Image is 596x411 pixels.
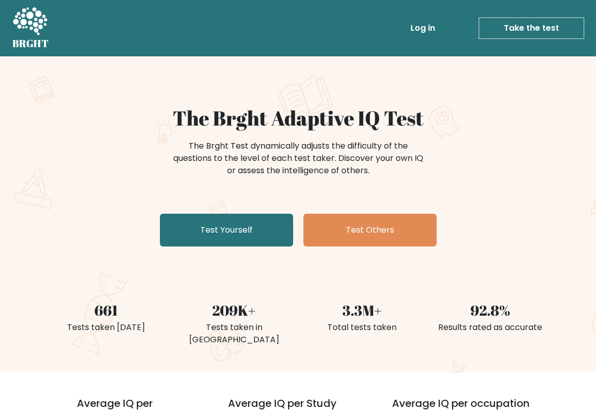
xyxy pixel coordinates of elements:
a: Log in [406,18,439,38]
div: Tests taken in [GEOGRAPHIC_DATA] [176,321,292,346]
div: 661 [48,300,164,321]
div: 92.8% [433,300,548,321]
div: Results rated as accurate [433,321,548,334]
div: 209K+ [176,300,292,321]
h1: The Brght Adaptive IQ Test [48,106,548,130]
a: BRGHT [12,4,49,52]
h5: BRGHT [12,37,49,50]
a: Take the test [479,17,584,39]
div: Total tests taken [304,321,420,334]
div: The Brght Test dynamically adjusts the difficulty of the questions to the level of each test take... [170,140,426,177]
div: Tests taken [DATE] [48,321,164,334]
div: 3.3M+ [304,300,420,321]
a: Test Others [303,214,437,246]
a: Test Yourself [160,214,293,246]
